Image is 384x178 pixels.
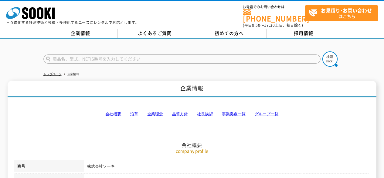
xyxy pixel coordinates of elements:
[243,9,305,22] a: [PHONE_NUMBER]
[6,21,139,24] p: 日々進化する計測技術と多種・多様化するニーズにレンタルでお応えします。
[43,54,321,64] input: 商品名、型式、NETIS番号を入力してください
[118,29,192,38] a: よくあるご質問
[105,112,121,116] a: 会社概要
[130,112,138,116] a: 沿革
[243,23,303,28] span: (平日 ～ 土日、祝日除く)
[14,160,84,174] th: 商号
[192,29,267,38] a: 初めての方へ
[215,30,244,37] span: 初めての方へ
[264,23,275,28] span: 17:30
[308,5,378,21] span: はこちら
[43,72,62,76] a: トップページ
[147,112,163,116] a: 企業理念
[252,23,260,28] span: 8:50
[255,112,278,116] a: グループ一覧
[43,29,118,38] a: 企業情報
[8,81,376,97] h1: 企業情報
[322,51,338,67] img: btn_search.png
[84,160,369,174] td: 株式会社ソーキ
[321,7,372,14] strong: お見積り･お問い合わせ
[63,71,79,78] li: 企業情報
[305,5,378,21] a: お見積り･お問い合わせはこちら
[14,148,369,154] p: company profile
[222,112,246,116] a: 事業拠点一覧
[14,81,369,148] h2: 会社概要
[243,5,305,9] span: お電話でのお問い合わせは
[172,112,188,116] a: 品質方針
[197,112,213,116] a: 社長挨拶
[267,29,341,38] a: 採用情報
